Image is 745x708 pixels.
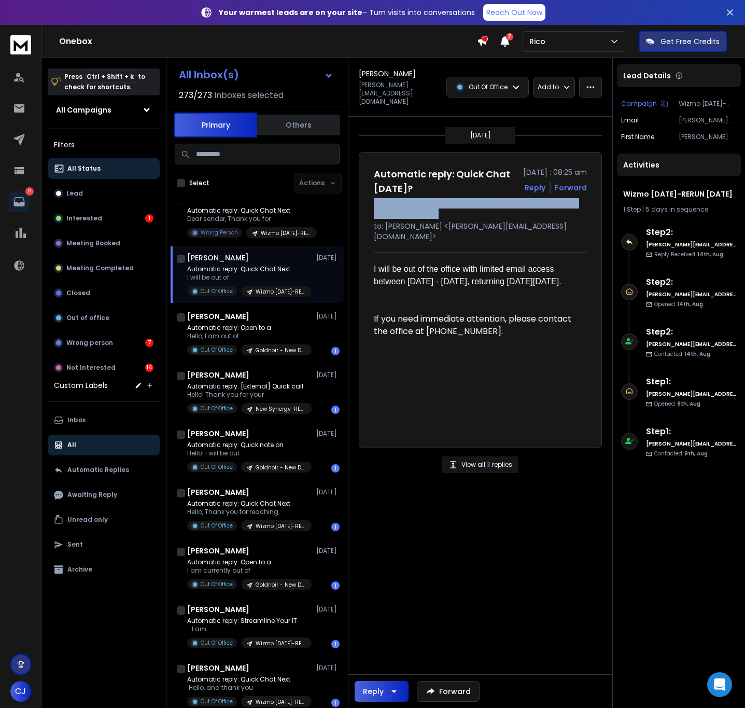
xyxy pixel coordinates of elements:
[697,251,723,258] span: 14th, Aug
[201,522,233,530] p: Out Of Office
[10,681,31,702] button: CJ
[145,339,153,347] div: 7
[187,253,249,263] h1: [PERSON_NAME]
[187,332,312,340] p: Hello, I am out of
[660,36,720,47] p: Get Free Credits
[171,64,342,85] button: All Inbox(s)
[10,35,31,54] img: logo
[621,133,654,141] p: First Name
[555,183,587,193] div: Forward
[187,370,249,380] h1: [PERSON_NAME]
[359,81,440,106] p: [PERSON_NAME][EMAIL_ADDRESS][DOMAIN_NAME]
[66,339,113,347] p: Wrong person
[179,70,239,80] h1: All Inbox(s)
[646,326,737,338] h6: Step 2 :
[66,214,102,223] p: Interested
[331,347,340,355] div: 1
[621,100,657,108] p: Campaign
[85,71,135,82] span: Ctrl + Shift + k
[56,105,111,115] h1: All Campaigns
[256,522,305,530] p: Wizmo [DATE]-RERUN [DATE]
[646,376,737,388] h6: Step 1 :
[316,371,340,379] p: [DATE]
[25,187,34,196] p: 17
[187,617,312,625] p: Automatic reply: Streamline Your IT
[331,640,340,648] div: 1
[48,460,160,480] button: Automatic Replies
[201,229,238,237] p: Wrong Person
[201,698,233,705] p: Out Of Office
[187,487,249,497] h1: [PERSON_NAME]
[187,382,312,391] p: Automatic reply: [External] Quick call
[316,312,340,321] p: [DATE]
[316,664,340,672] p: [DATE]
[256,464,305,471] p: Goldnoir - New Domain [DATE]
[187,441,312,449] p: Automatic reply: Quick note on
[187,391,312,399] p: Hello! Thank you for your
[48,233,160,254] button: Meeting Booked
[48,332,160,353] button: Wrong person7
[646,440,737,448] h6: [PERSON_NAME][EMAIL_ADDRESS][DOMAIN_NAME]
[646,340,737,348] h6: [PERSON_NAME][EMAIL_ADDRESS][DOMAIN_NAME]
[331,581,340,590] div: 1
[66,314,109,322] p: Out of office
[201,639,233,647] p: Out Of Office
[145,214,153,223] div: 1
[201,580,233,588] p: Out Of Office
[363,686,384,697] div: Reply
[187,566,312,575] p: I am currently out of
[646,425,737,438] h6: Step 1 :
[461,461,512,469] p: View all replies
[187,625,312,633] p: I am
[646,390,737,398] h6: [PERSON_NAME][EMAIL_ADDRESS][DOMAIN_NAME]
[469,83,508,91] p: Out Of Office
[256,581,305,589] p: Goldnoir - New Domain [DATE]
[187,508,312,516] p: Hello, Thank you for reaching
[187,428,249,439] h1: [PERSON_NAME]
[187,273,312,282] p: I will be out of
[538,83,559,91] p: Add to
[374,167,517,196] h1: Automatic reply: Quick Chat [DATE]?
[67,164,101,173] p: All Status
[316,254,340,262] p: [DATE]
[66,364,116,372] p: Not Interested
[67,441,76,449] p: All
[66,289,90,297] p: Closed
[187,675,312,684] p: Automatic reply: Quick Chat Next
[679,100,737,108] p: Wizmo [DATE]-RERUN [DATE]
[316,429,340,438] p: [DATE]
[48,283,160,303] button: Closed
[145,364,153,372] div: 14
[187,265,312,273] p: Automatic reply: Quick Chat Next
[355,681,409,702] button: Reply
[506,33,513,40] span: 7
[201,287,233,295] p: Out Of Office
[256,288,305,296] p: Wizmo [DATE]-RERUN [DATE]
[623,189,735,199] h1: Wizmo [DATE]-RERUN [DATE]
[256,405,305,413] p: New Synergy-RERUN [DATE]
[201,463,233,471] p: Out Of Office
[201,405,233,412] p: Out Of Office
[187,604,249,615] h1: [PERSON_NAME]
[187,449,312,457] p: Hello! I will be out
[677,400,700,408] span: 9th, Aug
[59,35,477,48] h1: Onebox
[48,137,160,152] h3: Filters
[256,698,305,706] p: Wizmo [DATE]-RERUN [DATE]
[256,640,305,647] p: Wizmo [DATE]-RERUN [DATE]
[654,300,703,308] p: Opened
[48,559,160,580] button: Archive
[316,547,340,555] p: [DATE]
[646,226,737,239] h6: Step 2 :
[645,205,708,214] span: 5 days in sequence
[67,466,129,474] p: Automatic Replies
[48,484,160,505] button: Awaiting Reply
[654,400,700,408] p: Opened
[646,241,737,248] h6: [PERSON_NAME][EMAIL_ADDRESS][DOMAIN_NAME]
[523,167,587,177] p: [DATE] : 08:25 am
[174,113,257,137] button: Primary
[48,410,160,431] button: Inbox
[623,71,671,81] p: Lead Details
[187,546,249,556] h1: [PERSON_NAME]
